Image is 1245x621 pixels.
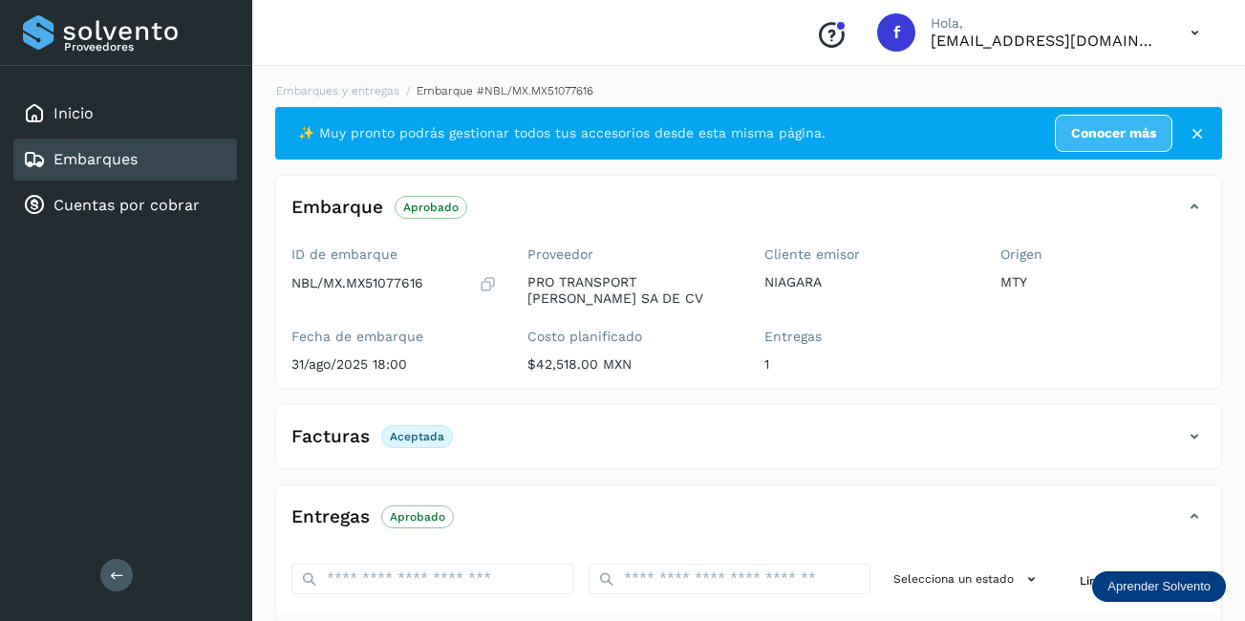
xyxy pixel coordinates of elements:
[527,274,733,307] p: PRO TRANSPORT [PERSON_NAME] SA DE CV
[527,246,733,263] label: Proveedor
[276,191,1221,239] div: EmbarqueAprobado
[298,123,826,143] span: ✨ Muy pronto podrás gestionar todos tus accesorios desde esta misma página.
[13,184,237,226] div: Cuentas por cobrar
[931,32,1160,50] p: facturacion@protransport.com.mx
[417,84,593,97] span: Embarque #NBL/MX.MX51077616
[764,274,970,290] p: NIAGARA
[764,356,970,373] p: 1
[764,246,970,263] label: Cliente emisor
[527,329,733,345] label: Costo planificado
[931,15,1160,32] p: Hola,
[291,506,370,528] h4: Entregas
[527,356,733,373] p: $42,518.00 MXN
[291,275,423,291] p: NBL/MX.MX51077616
[764,329,970,345] label: Entregas
[291,426,370,448] h4: Facturas
[291,197,383,219] h4: Embarque
[291,329,497,345] label: Fecha de embarque
[403,201,459,214] p: Aprobado
[886,564,1049,595] button: Selecciona un estado
[276,84,399,97] a: Embarques y entregas
[291,356,497,373] p: 31/ago/2025 18:00
[54,104,94,122] a: Inicio
[54,150,138,168] a: Embarques
[276,501,1221,548] div: EntregasAprobado
[276,420,1221,468] div: FacturasAceptada
[390,430,444,443] p: Aceptada
[13,93,237,135] div: Inicio
[291,246,497,263] label: ID de embarque
[1107,579,1211,594] p: Aprender Solvento
[64,40,229,54] p: Proveedores
[54,196,200,214] a: Cuentas por cobrar
[1000,274,1206,290] p: MTY
[275,82,1222,99] nav: breadcrumb
[1080,572,1159,589] span: Limpiar filtros
[1000,246,1206,263] label: Origen
[13,139,237,181] div: Embarques
[1092,571,1226,602] div: Aprender Solvento
[1064,564,1206,599] button: Limpiar filtros
[1055,115,1172,152] a: Conocer más
[390,510,445,524] p: Aprobado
